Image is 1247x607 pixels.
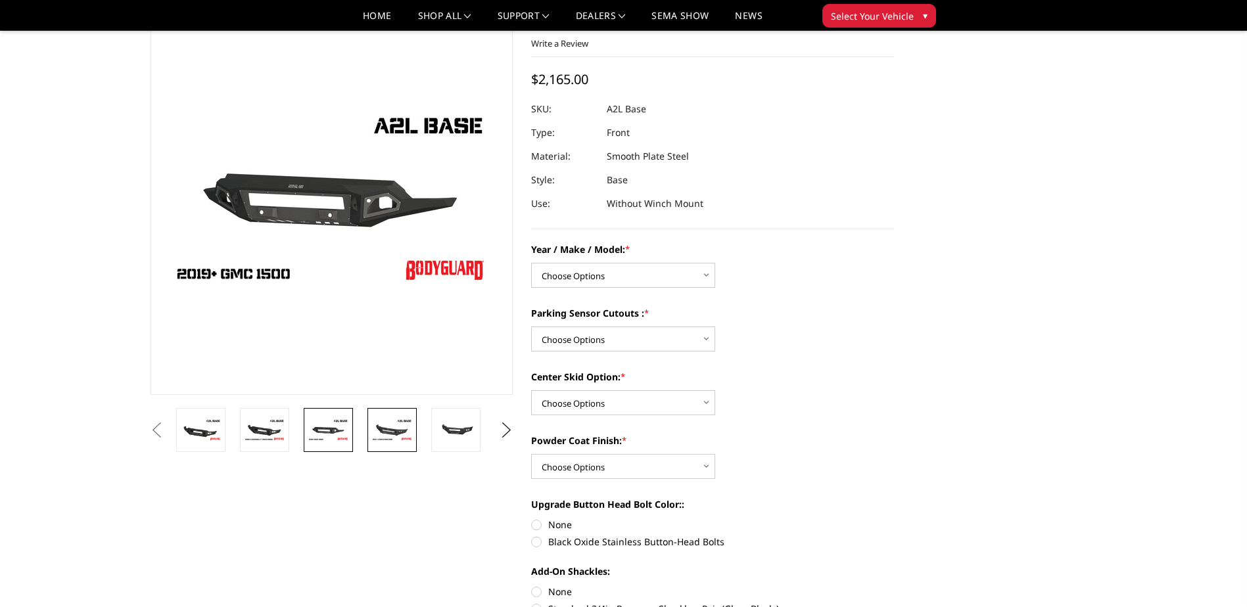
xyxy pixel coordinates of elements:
[531,535,894,549] label: Black Oxide Stainless Button-Head Bolts
[531,70,588,88] span: $2,165.00
[607,121,630,145] dd: Front
[607,97,646,121] dd: A2L Base
[531,192,597,215] dt: Use:
[531,306,894,320] label: Parking Sensor Cutouts :
[607,192,703,215] dd: Without Winch Mount
[531,370,894,384] label: Center Skid Option:
[180,418,222,441] img: A2L Series - Base Front Bumper (Non Winch)
[308,418,349,441] img: A2L Series - Base Front Bumper (Non Winch)
[735,11,762,30] a: News
[531,37,588,49] a: Write a Review
[531,242,894,256] label: Year / Make / Model:
[923,9,928,22] span: ▾
[831,9,914,23] span: Select Your Vehicle
[576,11,626,30] a: Dealers
[531,497,894,511] label: Upgrade Button Head Bolt Color::
[363,11,391,30] a: Home
[435,420,477,439] img: A2L Series - Base Front Bumper (Non Winch)
[651,11,709,30] a: SEMA Show
[531,145,597,168] dt: Material:
[531,564,894,578] label: Add-On Shackles:
[1181,544,1247,607] iframe: Chat Widget
[147,420,167,440] button: Previous
[531,434,894,447] label: Powder Coat Finish:
[531,121,597,145] dt: Type:
[151,1,513,395] a: A2L Series - Base Front Bumper (Non Winch)
[607,168,628,192] dd: Base
[418,11,471,30] a: shop all
[531,518,894,531] label: None
[498,11,550,30] a: Support
[244,418,285,441] img: A2L Series - Base Front Bumper (Non Winch)
[371,418,413,441] img: A2L Series - Base Front Bumper (Non Winch)
[496,420,516,440] button: Next
[531,168,597,192] dt: Style:
[531,585,894,598] label: None
[607,145,689,168] dd: Smooth Plate Steel
[822,4,936,28] button: Select Your Vehicle
[531,97,597,121] dt: SKU:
